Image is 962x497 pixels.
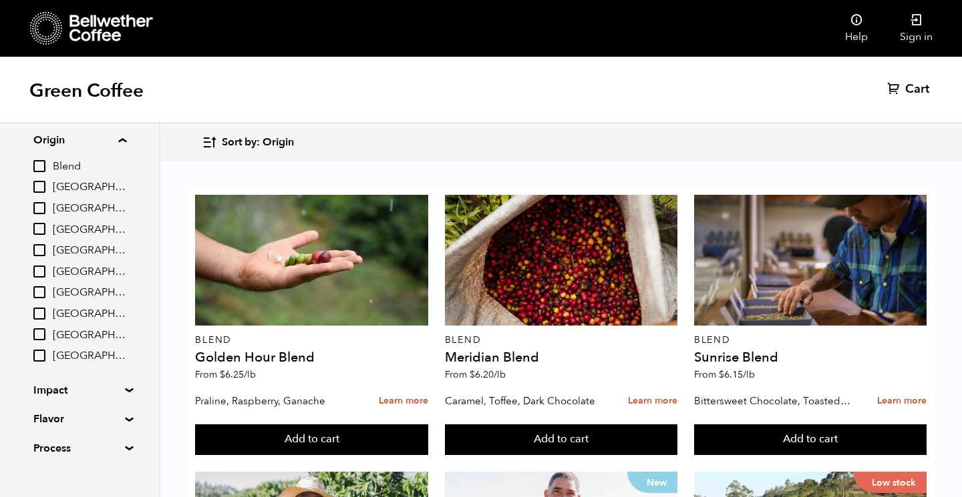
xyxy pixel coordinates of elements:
[195,368,256,381] span: From
[29,79,144,103] h1: Green Coffee
[53,243,126,258] span: [GEOGRAPHIC_DATA]
[33,286,45,298] input: [GEOGRAPHIC_DATA]
[719,368,755,381] bdi: 6.15
[33,244,45,256] input: [GEOGRAPHIC_DATA]
[53,180,126,195] span: [GEOGRAPHIC_DATA]
[494,368,506,381] span: /lb
[220,368,256,381] bdi: 6.25
[627,472,677,493] p: New
[53,349,126,364] span: [GEOGRAPHIC_DATA]
[33,411,126,427] summary: Flavor
[33,266,45,278] input: [GEOGRAPHIC_DATA]
[53,307,126,322] span: [GEOGRAPHIC_DATA]
[470,368,475,381] span: $
[33,132,126,148] summary: Origin
[53,201,126,216] span: [GEOGRAPHIC_DATA]
[877,387,927,416] a: Learn more
[53,328,126,343] span: [GEOGRAPHIC_DATA]
[33,382,126,398] summary: Impact
[694,351,927,364] h4: Sunrise Blend
[195,424,428,455] button: Add to cart
[445,336,677,345] p: Blend
[53,265,126,280] span: [GEOGRAPHIC_DATA]
[743,368,755,381] span: /lb
[853,472,927,493] p: Low stock
[719,368,724,381] span: $
[694,368,755,381] span: From
[445,424,677,455] button: Add to cart
[222,135,294,150] span: Sort by: Origin
[694,424,927,455] button: Add to cart
[33,350,45,362] input: [GEOGRAPHIC_DATA]
[33,308,45,320] input: [GEOGRAPHIC_DATA]
[202,127,294,158] button: Sort by: Origin
[445,391,603,411] p: Caramel, Toffee, Dark Chocolate
[244,368,256,381] span: /lb
[628,387,677,416] a: Learn more
[445,368,506,381] span: From
[195,336,428,345] p: Blend
[33,223,45,235] input: [GEOGRAPHIC_DATA]
[694,336,927,345] p: Blend
[445,351,677,364] h4: Meridian Blend
[33,160,45,172] input: Blend
[905,81,929,97] span: Cart
[33,181,45,193] input: [GEOGRAPHIC_DATA]
[53,159,126,174] span: Blend
[694,391,852,411] p: Bittersweet Chocolate, Toasted Marshmallow, Candied Orange, Praline
[470,368,506,381] bdi: 6.20
[33,440,126,456] summary: Process
[53,223,126,237] span: [GEOGRAPHIC_DATA]
[195,391,353,411] p: Praline, Raspberry, Ganache
[53,286,126,300] span: [GEOGRAPHIC_DATA]
[220,368,225,381] span: $
[379,387,428,416] a: Learn more
[33,202,45,214] input: [GEOGRAPHIC_DATA]
[33,328,45,340] input: [GEOGRAPHIC_DATA]
[887,81,933,97] a: Cart
[195,351,428,364] h4: Golden Hour Blend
